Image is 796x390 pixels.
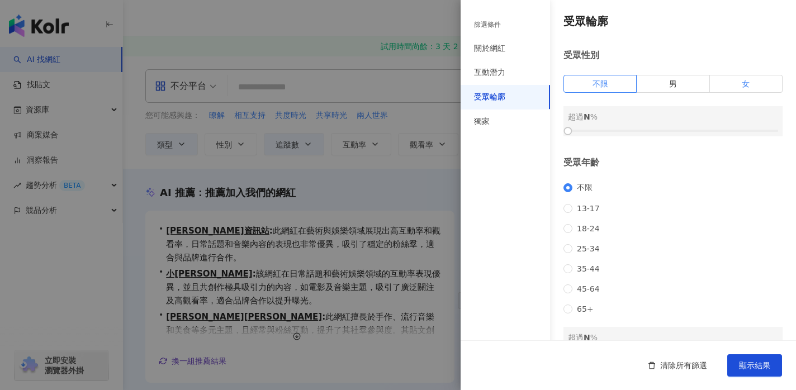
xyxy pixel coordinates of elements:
[474,116,490,127] div: 獨家
[572,305,598,313] span: 65+
[568,111,778,123] div: 超過 %
[474,92,505,103] div: 受眾輪廓
[742,79,750,88] span: 女
[739,361,770,370] span: 顯示結果
[572,264,604,273] span: 35-44
[474,43,505,54] div: 關於網紅
[572,224,604,233] span: 18-24
[572,204,604,213] span: 13-17
[572,284,604,293] span: 45-64
[637,354,718,377] button: 清除所有篩選
[474,67,505,78] div: 互動潛力
[563,49,783,61] div: 受眾性別
[572,244,604,253] span: 25-34
[584,333,590,342] span: N
[572,183,597,193] span: 不限
[727,354,782,377] button: 顯示結果
[568,331,778,344] div: 超過 %
[648,362,656,369] span: delete
[584,112,590,121] span: N
[474,20,501,30] div: 篩選條件
[563,156,783,169] div: 受眾年齡
[669,79,677,88] span: 男
[563,13,783,29] h4: 受眾輪廓
[593,79,608,88] span: 不限
[660,361,707,370] span: 清除所有篩選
